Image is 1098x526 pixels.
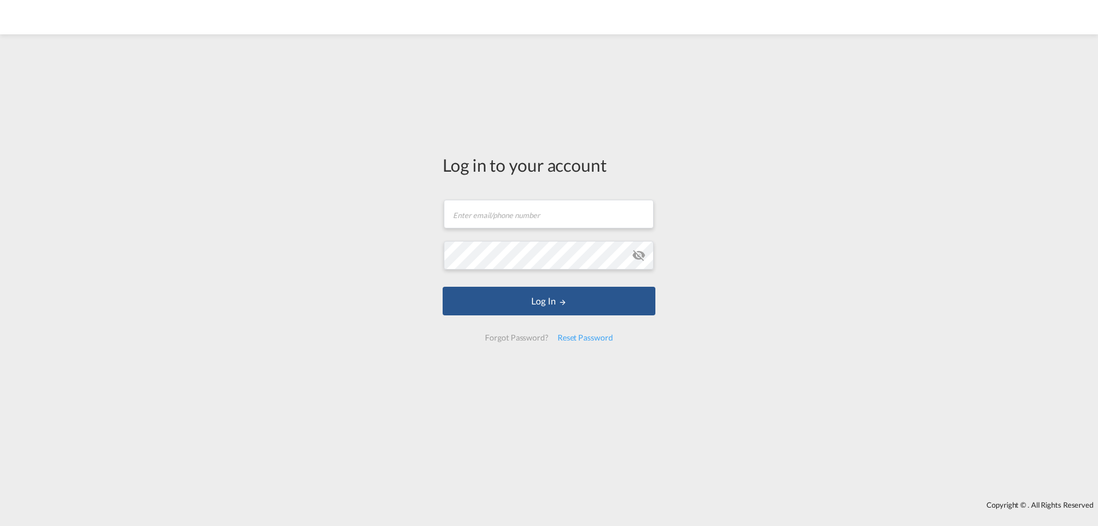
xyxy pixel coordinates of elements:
div: Reset Password [553,327,618,348]
div: Forgot Password? [480,327,552,348]
input: Enter email/phone number [444,200,654,228]
button: LOGIN [443,287,655,315]
md-icon: icon-eye-off [632,248,646,262]
div: Log in to your account [443,153,655,177]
